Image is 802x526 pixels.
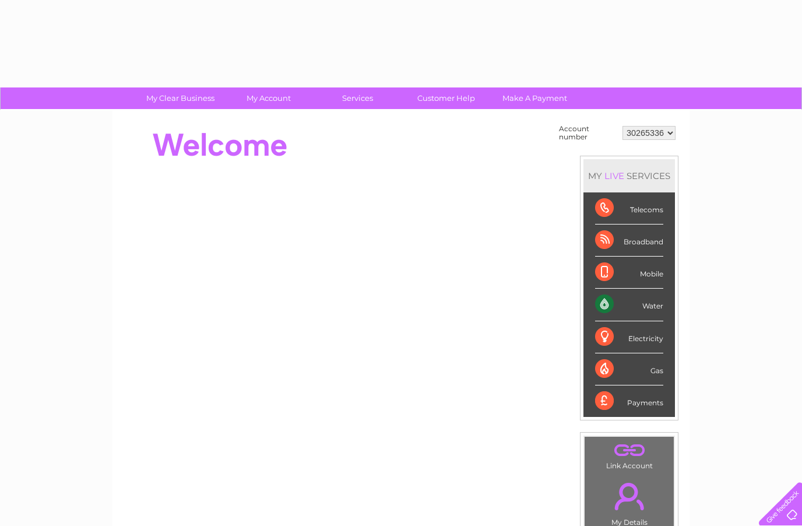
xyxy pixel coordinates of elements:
[584,436,674,473] td: Link Account
[221,87,317,109] a: My Account
[595,353,663,385] div: Gas
[398,87,494,109] a: Customer Help
[588,440,671,460] a: .
[487,87,583,109] a: Make A Payment
[556,122,620,144] td: Account number
[595,289,663,321] div: Water
[595,385,663,417] div: Payments
[588,476,671,517] a: .
[309,87,406,109] a: Services
[595,192,663,225] div: Telecoms
[595,225,663,257] div: Broadband
[595,321,663,353] div: Electricity
[595,257,663,289] div: Mobile
[602,170,627,181] div: LIVE
[132,87,228,109] a: My Clear Business
[583,159,675,192] div: MY SERVICES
